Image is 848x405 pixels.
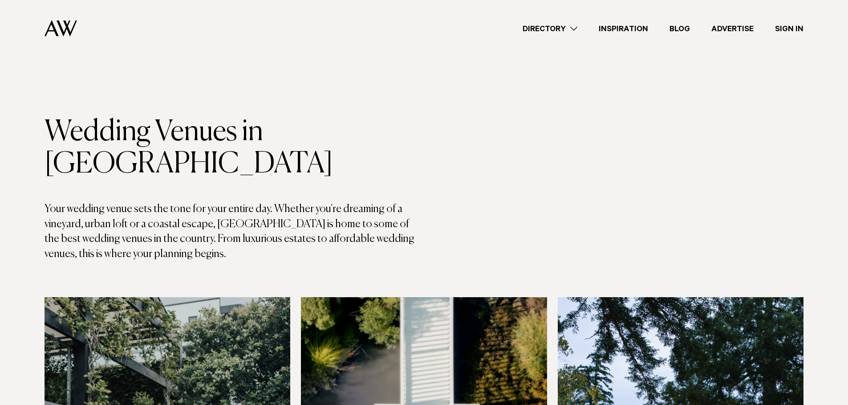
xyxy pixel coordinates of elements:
[588,23,659,35] a: Inspiration
[512,23,588,35] a: Directory
[764,23,814,35] a: Sign In
[45,116,424,180] h1: Wedding Venues in [GEOGRAPHIC_DATA]
[701,23,764,35] a: Advertise
[659,23,701,35] a: Blog
[45,20,77,37] img: Auckland Weddings Logo
[45,202,424,262] p: Your wedding venue sets the tone for your entire day. Whether you're dreaming of a vineyard, urba...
